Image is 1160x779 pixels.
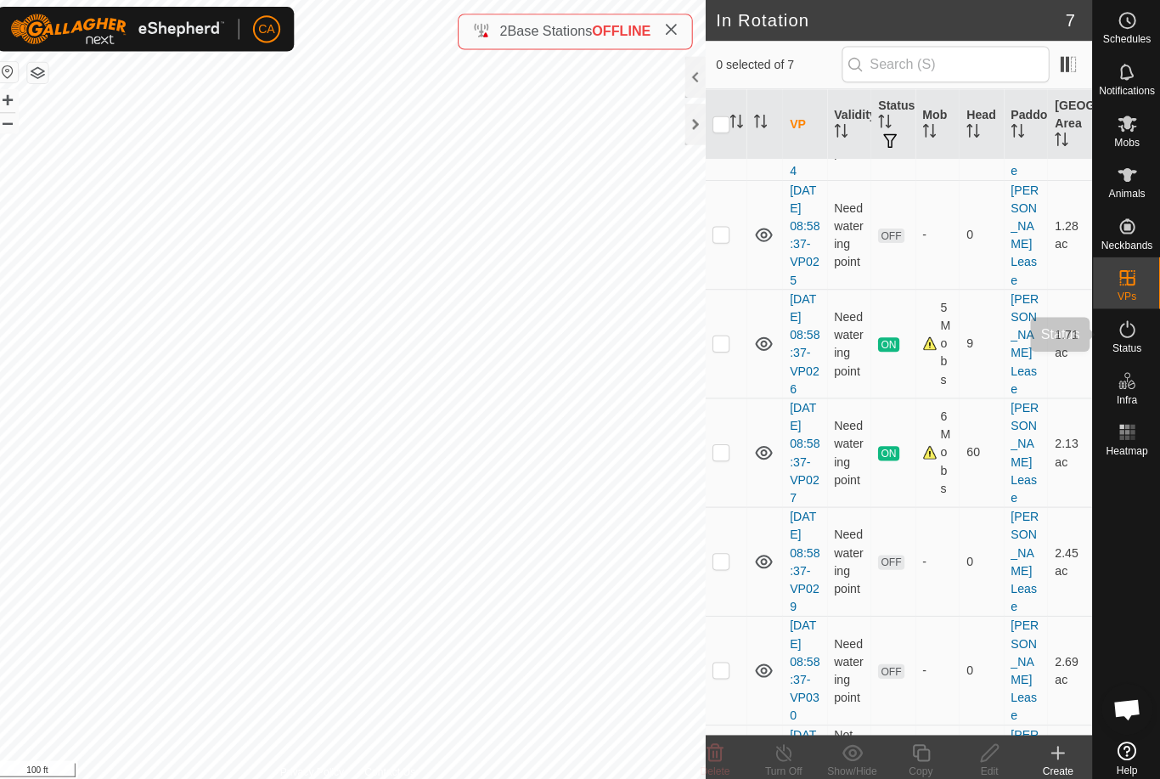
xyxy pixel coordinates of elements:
div: Copy [888,756,956,771]
a: [PERSON_NAME] Lease [1011,397,1039,500]
td: 1.28 ac [1048,178,1092,286]
div: - [924,547,954,565]
p-sorticon: Activate to sort [1011,125,1025,138]
td: 60 [960,394,1005,502]
span: Schedules [1102,34,1150,44]
span: 7 [1066,8,1075,33]
td: 2.69 ac [1048,610,1092,718]
td: Need watering point [830,394,874,502]
span: Neckbands [1101,238,1152,248]
a: [PERSON_NAME] Lease [1011,612,1039,715]
a: [DATE] 08:58:37-VP026 [792,289,822,392]
button: – [8,111,28,132]
p-sorticon: Activate to sort [733,116,746,129]
span: 2 [505,24,513,38]
span: ON [880,442,900,456]
span: Notifications [1099,85,1154,95]
span: Infra [1116,391,1136,401]
span: 0 selected of 7 [719,55,843,73]
td: Need watering point [830,286,874,394]
span: OFF [880,658,905,672]
button: Reset Map [8,61,28,82]
span: Help [1116,758,1137,768]
td: Need watering point [830,178,874,286]
p-sorticon: Activate to sort [1055,133,1068,147]
span: Mobs [1114,136,1139,146]
img: Gallagher Logo [20,14,233,44]
a: [PERSON_NAME] Lease [1011,289,1039,392]
div: Create [1024,756,1092,771]
p-sorticon: Activate to sort [880,116,893,129]
a: [DATE] 08:58:37-VP030 [792,612,822,715]
span: OFF [880,550,905,564]
span: VPs [1117,289,1135,299]
th: Mob [917,88,961,158]
div: 6 Mobs [924,404,954,493]
p-sorticon: Activate to sort [836,125,850,138]
div: Open chat [1101,677,1152,728]
span: Delete [704,758,734,770]
td: 2.13 ac [1048,394,1092,502]
th: [GEOGRAPHIC_DATA] Area [1048,88,1092,158]
span: ON [880,334,900,348]
th: Validity [830,88,874,158]
td: 0 [960,178,1005,286]
a: [DATE] 08:58:37-VP024 [792,73,822,176]
th: Head [960,88,1005,158]
input: Search (S) [844,46,1050,82]
th: VP [786,88,830,158]
td: 0 [960,610,1005,718]
a: Contact Us [371,757,421,772]
a: Privacy Policy [288,757,352,772]
th: Paddock [1005,88,1049,158]
p-sorticon: Activate to sort [924,125,938,138]
a: [DATE] 08:58:37-VP025 [792,181,822,284]
div: Turn Off [752,756,820,771]
td: 0 [960,502,1005,610]
div: - [924,223,954,241]
h2: In Rotation [719,10,1066,31]
span: Base Stations [513,24,597,38]
span: Status [1112,340,1140,350]
a: [DATE] 08:58:37-VP027 [792,397,822,500]
a: [PERSON_NAME] Lease [1011,505,1039,607]
span: OFFLINE [597,24,655,38]
div: - [924,655,954,673]
button: + [8,89,28,110]
th: Status [873,88,917,158]
span: Heatmap [1106,442,1147,452]
a: Help [1093,727,1160,775]
p-sorticon: Activate to sort [757,116,770,129]
td: 9 [960,286,1005,394]
span: Animals [1108,187,1145,197]
button: Map Layers [37,62,58,82]
a: [DATE] 08:58:37-VP029 [792,505,822,607]
td: 1.71 ac [1048,286,1092,394]
div: 5 Mobs [924,296,954,385]
a: [PERSON_NAME] Lease [1011,73,1039,176]
td: Need watering point [830,610,874,718]
p-sorticon: Activate to sort [967,125,981,138]
td: Need watering point [830,502,874,610]
td: 2.45 ac [1048,502,1092,610]
span: OFF [880,226,905,240]
div: Edit [956,756,1024,771]
div: Show/Hide [820,756,888,771]
a: [PERSON_NAME] Lease [1011,181,1039,284]
span: CA [266,20,282,38]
